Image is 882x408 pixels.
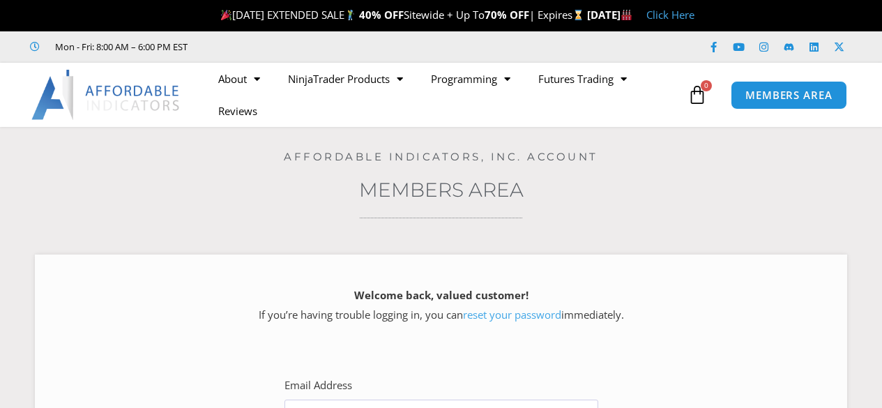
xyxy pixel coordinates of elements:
[59,286,823,325] p: If you’re having trouble logging in, you can immediately.
[701,80,712,91] span: 0
[31,70,181,120] img: LogoAI | Affordable Indicators – NinjaTrader
[218,8,587,22] span: [DATE] EXTENDED SALE Sitewide + Up To | Expires
[524,63,641,95] a: Futures Trading
[284,376,352,395] label: Email Address
[359,8,404,22] strong: 40% OFF
[731,81,847,109] a: MEMBERS AREA
[221,10,231,20] img: 🎉
[646,8,694,22] a: Click Here
[359,178,524,202] a: Members Area
[587,8,632,22] strong: [DATE]
[417,63,524,95] a: Programming
[274,63,417,95] a: NinjaTrader Products
[354,288,529,302] strong: Welcome back, valued customer!
[621,10,632,20] img: 🏭
[345,10,356,20] img: 🏌️‍♂️
[573,10,584,20] img: ⌛
[204,63,274,95] a: About
[284,150,598,163] a: Affordable Indicators, Inc. Account
[204,95,271,127] a: Reviews
[485,8,529,22] strong: 70% OFF
[667,75,728,115] a: 0
[204,63,684,127] nav: Menu
[207,40,416,54] iframe: Customer reviews powered by Trustpilot
[745,90,832,100] span: MEMBERS AREA
[463,308,561,322] a: reset your password
[52,38,188,55] span: Mon - Fri: 8:00 AM – 6:00 PM EST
